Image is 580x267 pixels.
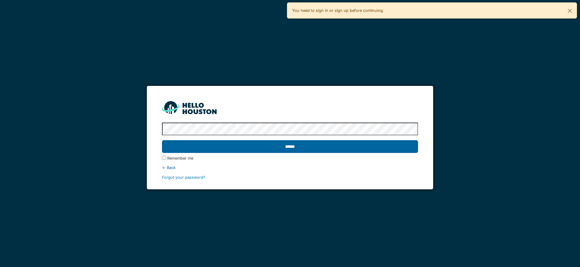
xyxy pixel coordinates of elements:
[162,175,205,180] a: Forgot your password?
[167,155,193,161] label: Remember me
[563,3,577,19] button: Close
[162,101,217,114] img: HH_line-BYnF2_Hg.png
[287,2,577,19] div: You need to sign in or sign up before continuing.
[162,165,418,171] div: ← Back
